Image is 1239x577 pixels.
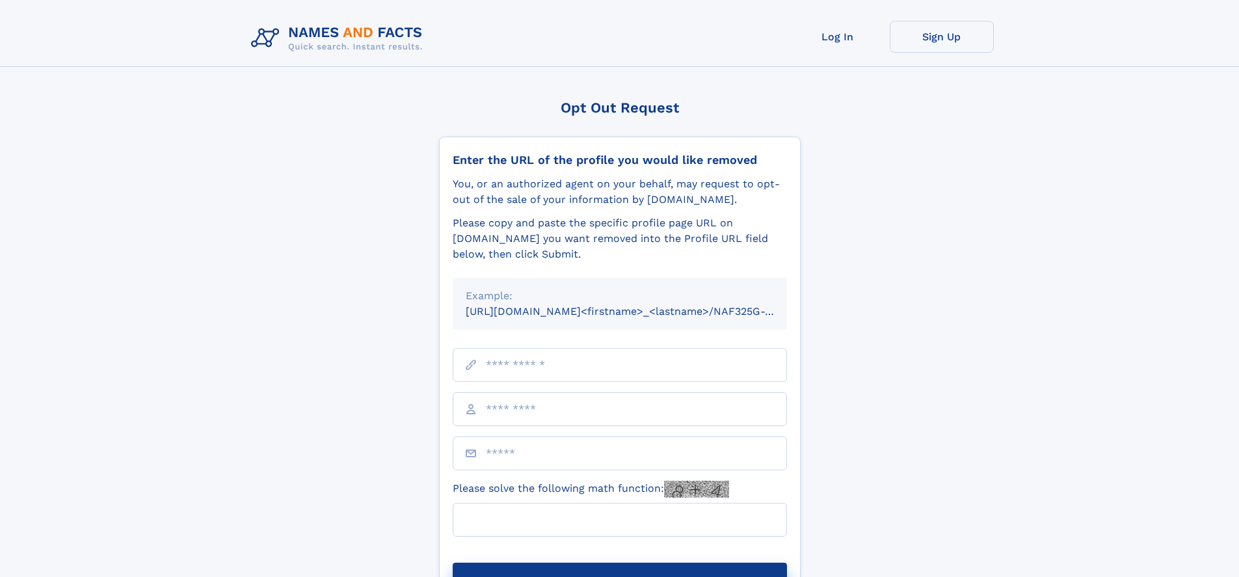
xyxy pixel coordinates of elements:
[466,288,774,304] div: Example:
[453,153,787,167] div: Enter the URL of the profile you would like removed
[890,21,994,53] a: Sign Up
[453,215,787,262] div: Please copy and paste the specific profile page URL on [DOMAIN_NAME] you want removed into the Pr...
[453,176,787,208] div: You, or an authorized agent on your behalf, may request to opt-out of the sale of your informatio...
[246,21,433,56] img: Logo Names and Facts
[466,305,812,317] small: [URL][DOMAIN_NAME]<firstname>_<lastname>/NAF325G-xxxxxxxx
[453,481,729,498] label: Please solve the following math function:
[439,100,801,116] div: Opt Out Request
[786,21,890,53] a: Log In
